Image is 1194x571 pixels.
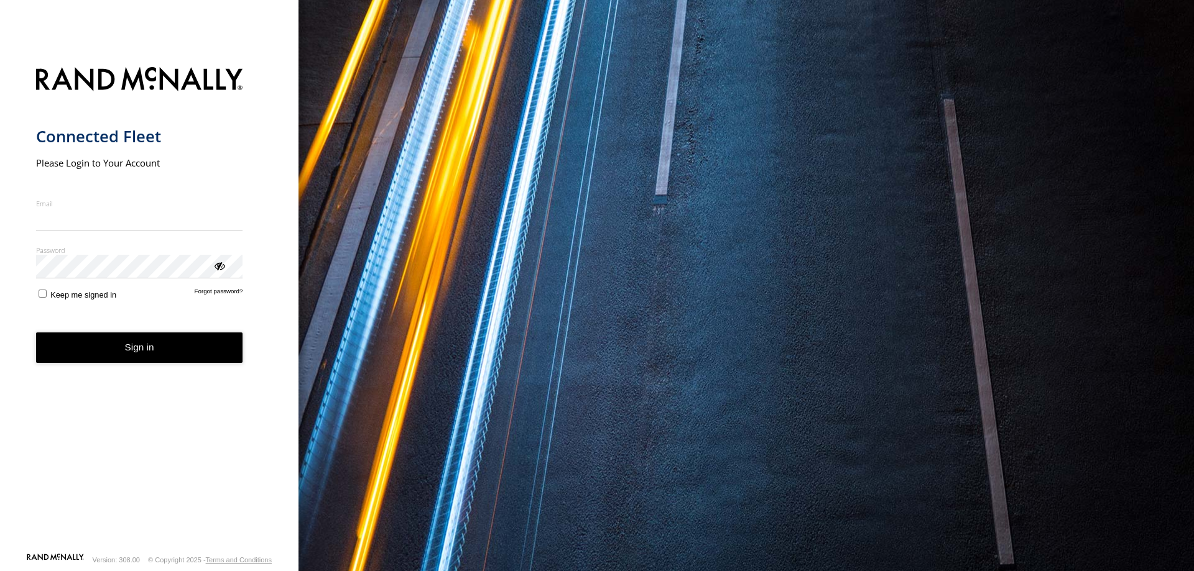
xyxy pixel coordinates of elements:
[36,157,243,169] h2: Please Login to Your Account
[93,556,140,564] div: Version: 308.00
[213,259,225,272] div: ViewPassword
[36,199,243,208] label: Email
[39,290,47,298] input: Keep me signed in
[148,556,272,564] div: © Copyright 2025 -
[36,60,263,552] form: main
[36,332,243,363] button: Sign in
[36,126,243,147] h1: Connected Fleet
[50,290,116,299] span: Keep me signed in
[27,554,84,566] a: Visit our Website
[206,556,272,564] a: Terms and Conditions
[36,245,243,255] label: Password
[36,65,243,96] img: Rand McNally
[195,288,243,299] a: Forgot password?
